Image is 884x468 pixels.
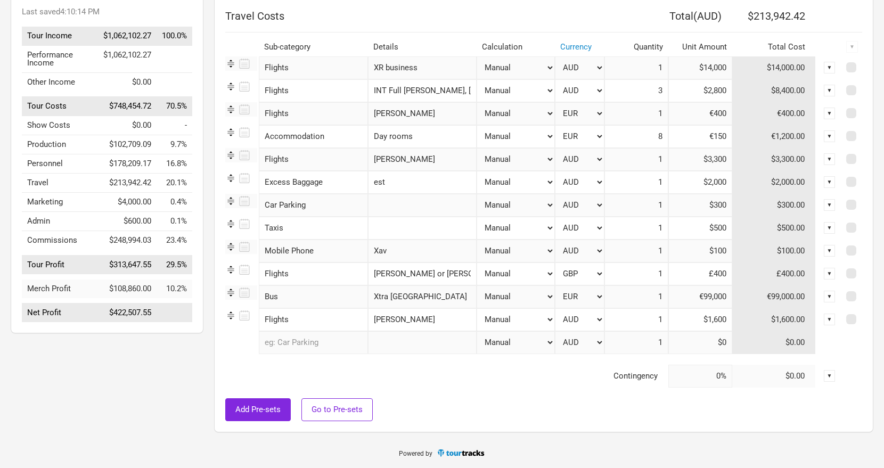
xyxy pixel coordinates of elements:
img: Re-order [225,81,236,92]
div: ▼ [846,41,858,53]
img: Re-order [225,195,236,207]
td: $1,062,102.27 [98,27,157,46]
th: Quantity [604,38,668,56]
td: €1,200.00 [732,125,816,148]
td: Tour Income as % of Tour Income [157,27,192,46]
img: Re-order [225,310,236,321]
td: Contingency [225,365,668,388]
div: Flights [259,148,368,171]
td: Show Costs [22,116,98,135]
td: €400.00 [732,102,816,125]
img: Re-order [225,58,236,69]
td: Performance Income as % of Tour Income [157,45,192,72]
img: Re-order [225,264,236,275]
div: ▼ [824,108,836,119]
span: Travel Costs [225,10,284,22]
td: $8,400.00 [732,79,816,102]
div: Last saved 4:10:14 PM [22,8,192,16]
img: Re-order [225,150,236,161]
th: Total ( AUD ) [604,5,732,27]
img: Re-order [225,241,236,252]
td: Merch Profit [22,280,98,298]
td: Tour Income [22,27,98,46]
td: €99,000.00 [732,285,816,308]
input: Josh [368,308,477,331]
div: Flights [259,308,368,331]
input: Nathan [368,148,477,171]
span: Powered by [399,450,432,457]
td: $100.00 [732,240,816,262]
td: Travel [22,174,98,193]
td: Tour Profit as % of Tour Income [157,255,192,274]
td: $0.00 [732,365,816,388]
td: $102,709.09 [98,135,157,154]
td: $313,647.55 [98,255,157,274]
th: Unit Amount [668,38,732,56]
td: Tour Costs as % of Tour Income [157,97,192,116]
td: Admin [22,212,98,231]
td: Show Costs as % of Tour Income [157,116,192,135]
td: Personnel as % of Tour Income [157,154,192,174]
input: eg: Car Parking [259,331,368,354]
td: Personnel [22,154,98,174]
td: Marketing [22,193,98,212]
td: $14,000.00 [732,56,816,79]
input: Day rooms [368,125,477,148]
td: $1,062,102.27 [98,45,157,72]
div: Flights [259,262,368,285]
div: Accommodation [259,125,368,148]
td: $422,507.55 [98,303,157,323]
td: $213,942.42 [98,174,157,193]
td: Other Income [22,72,98,92]
div: ▼ [824,62,836,73]
div: Mobile Phone [259,240,368,262]
td: $4,000.00 [98,193,157,212]
th: Details [368,38,477,56]
div: ▼ [824,245,836,257]
td: Net Profit as % of Tour Income [157,303,192,323]
td: $2,000.00 [732,171,816,194]
input: XR business [368,56,477,79]
span: Go to Pre-sets [312,405,363,414]
input: Jamie or Jesse [368,262,477,285]
input: Guillaume [368,102,477,125]
td: Tour Costs [22,97,98,116]
div: ▼ [824,291,836,302]
div: ▼ [824,130,836,142]
td: $500.00 [732,217,816,240]
div: ▼ [824,370,836,382]
th: $213,942.42 [732,5,816,27]
div: ▼ [824,222,836,234]
img: TourTracks [437,448,486,457]
td: £400.00 [732,262,816,285]
td: $300.00 [732,194,816,217]
td: $0.00 [732,331,816,354]
th: Sub-category [259,38,368,56]
button: Go to Pre-sets [301,398,373,421]
input: Xtra Spain [368,285,477,308]
div: ▼ [824,176,836,188]
td: Commissions [22,231,98,250]
div: ▼ [824,85,836,96]
div: ▼ [824,153,836,165]
td: Net Profit [22,303,98,323]
div: ▼ [824,199,836,211]
td: $1,600.00 [732,308,816,331]
td: $0.00 [98,72,157,92]
td: Admin as % of Tour Income [157,212,192,231]
td: Other Income as % of Tour Income [157,72,192,92]
div: Flights [259,79,368,102]
td: Production as % of Tour Income [157,135,192,154]
td: Travel as % of Tour Income [157,174,192,193]
td: Production [22,135,98,154]
td: $248,994.03 [98,231,157,250]
div: Flights [259,56,368,79]
td: $0.00 [98,116,157,135]
img: Re-order [225,104,236,115]
div: ▼ [824,314,836,325]
input: INT Full Paul, Jackson, Lachy, [368,79,477,102]
button: Add Pre-sets [225,398,291,421]
div: ▼ [824,268,836,280]
img: Re-order [225,287,236,298]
